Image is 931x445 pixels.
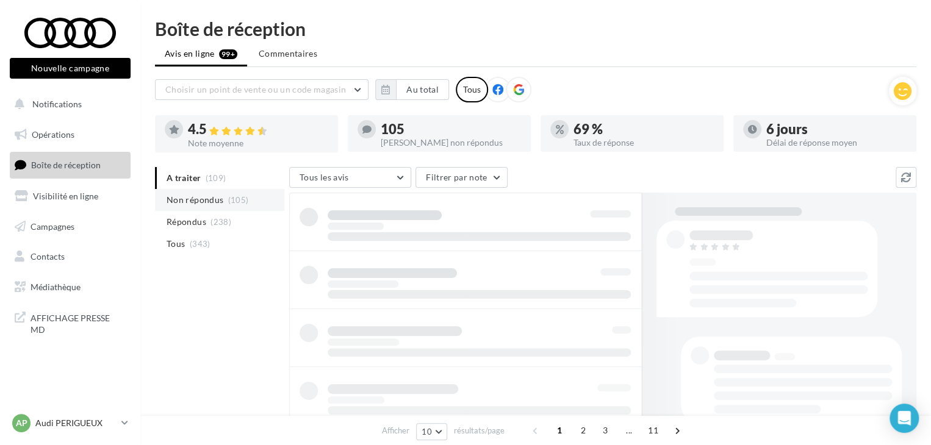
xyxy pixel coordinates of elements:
[188,139,328,148] div: Note moyenne
[16,417,27,429] span: AP
[289,167,411,188] button: Tous les avis
[210,217,231,227] span: (238)
[190,239,210,249] span: (343)
[31,310,126,336] span: AFFICHAGE PRESSE MD
[766,138,907,147] div: Délai de réponse moyen
[375,79,449,100] button: Au total
[643,421,663,440] span: 11
[7,244,133,269] a: Contacts
[33,191,98,201] span: Visibilité en ligne
[619,421,639,440] span: ...
[259,48,317,59] span: Commentaires
[422,427,432,436] span: 10
[228,195,249,205] span: (105)
[35,417,117,429] p: Audi PERIGUEUX
[573,421,593,440] span: 2
[155,79,368,100] button: Choisir un point de vente ou un code magasin
[7,122,133,148] a: Opérations
[890,404,919,433] div: Open Intercom Messenger
[10,58,131,79] button: Nouvelle campagne
[573,138,714,147] div: Taux de réponse
[456,77,488,102] div: Tous
[7,305,133,341] a: AFFICHAGE PRESSE MD
[155,20,916,38] div: Boîte de réception
[7,214,133,240] a: Campagnes
[7,152,133,178] a: Boîte de réception
[381,123,521,136] div: 105
[165,84,346,94] span: Choisir un point de vente ou un code magasin
[300,172,349,182] span: Tous les avis
[31,221,74,231] span: Campagnes
[31,251,65,262] span: Contacts
[167,238,185,250] span: Tous
[416,423,447,440] button: 10
[595,421,615,440] span: 3
[382,425,409,436] span: Afficher
[381,138,521,147] div: [PERSON_NAME] non répondus
[7,183,133,209] a: Visibilité en ligne
[7,274,133,300] a: Médiathèque
[396,79,449,100] button: Au total
[454,425,505,436] span: résultats/page
[32,99,82,109] span: Notifications
[10,411,131,435] a: AP Audi PERIGUEUX
[550,421,569,440] span: 1
[31,160,101,170] span: Boîte de réception
[415,167,508,188] button: Filtrer par note
[32,129,74,140] span: Opérations
[188,123,328,137] div: 4.5
[766,123,907,136] div: 6 jours
[7,91,128,117] button: Notifications
[167,216,206,228] span: Répondus
[573,123,714,136] div: 69 %
[167,194,223,206] span: Non répondus
[31,282,81,292] span: Médiathèque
